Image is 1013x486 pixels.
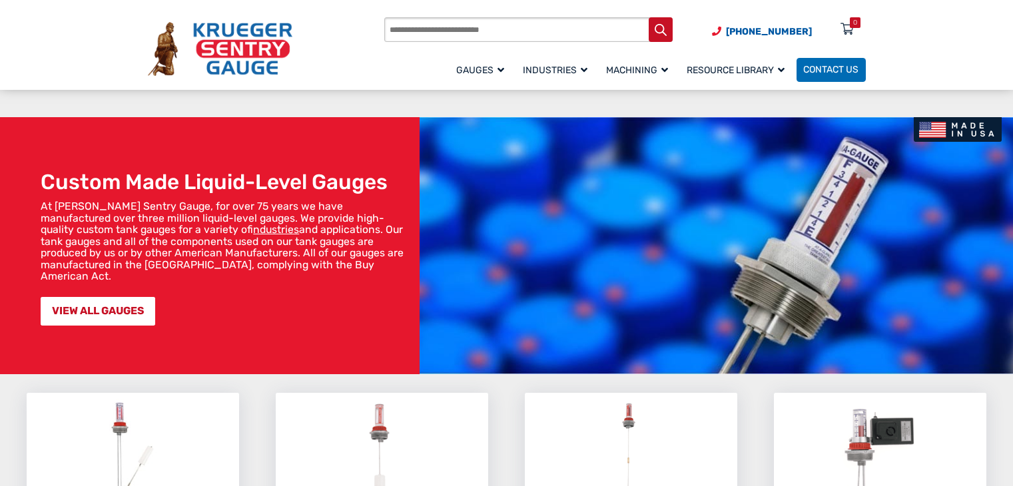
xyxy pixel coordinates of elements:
span: Resource Library [687,65,785,76]
a: Resource Library [680,56,797,83]
span: Machining [606,65,668,76]
img: Krueger Sentry Gauge [148,22,292,75]
a: Contact Us [797,58,866,82]
span: Contact Us [803,65,858,76]
a: Machining [599,56,680,83]
img: bg_hero_bannerksentry [420,117,1013,374]
span: Gauges [456,65,504,76]
h1: Custom Made Liquid-Level Gauges [41,170,414,195]
a: industries [253,223,299,236]
p: At [PERSON_NAME] Sentry Gauge, for over 75 years we have manufactured over three million liquid-l... [41,200,414,282]
a: Phone Number (920) 434-8860 [712,25,812,39]
a: VIEW ALL GAUGES [41,297,155,326]
span: Industries [523,65,587,76]
a: Industries [516,56,599,83]
a: Gauges [450,56,516,83]
div: 0 [853,17,857,28]
span: [PHONE_NUMBER] [726,26,812,37]
img: Made In USA [914,117,1001,142]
